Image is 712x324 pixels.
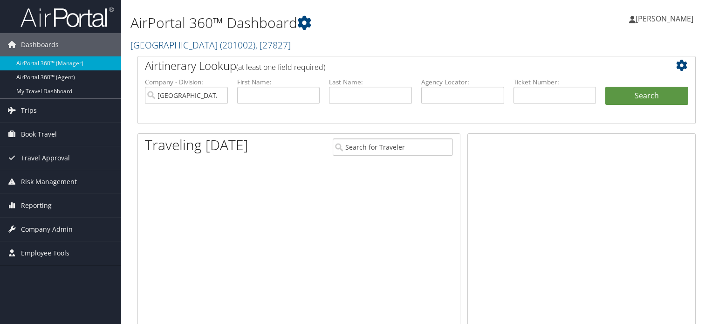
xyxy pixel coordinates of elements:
[130,39,291,51] a: [GEOGRAPHIC_DATA]
[421,77,504,87] label: Agency Locator:
[145,77,228,87] label: Company - Division:
[333,138,453,156] input: Search for Traveler
[145,135,248,155] h1: Traveling [DATE]
[145,58,642,74] h2: Airtinerary Lookup
[329,77,412,87] label: Last Name:
[130,13,512,33] h1: AirPortal 360™ Dashboard
[21,99,37,122] span: Trips
[236,62,325,72] span: (at least one field required)
[21,194,52,217] span: Reporting
[21,218,73,241] span: Company Admin
[220,39,255,51] span: ( 201002 )
[629,5,703,33] a: [PERSON_NAME]
[21,170,77,193] span: Risk Management
[605,87,688,105] button: Search
[21,146,70,170] span: Travel Approval
[636,14,693,24] span: [PERSON_NAME]
[513,77,596,87] label: Ticket Number:
[21,123,57,146] span: Book Travel
[21,33,59,56] span: Dashboards
[21,6,114,28] img: airportal-logo.png
[255,39,291,51] span: , [ 27827 ]
[237,77,320,87] label: First Name:
[21,241,69,265] span: Employee Tools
